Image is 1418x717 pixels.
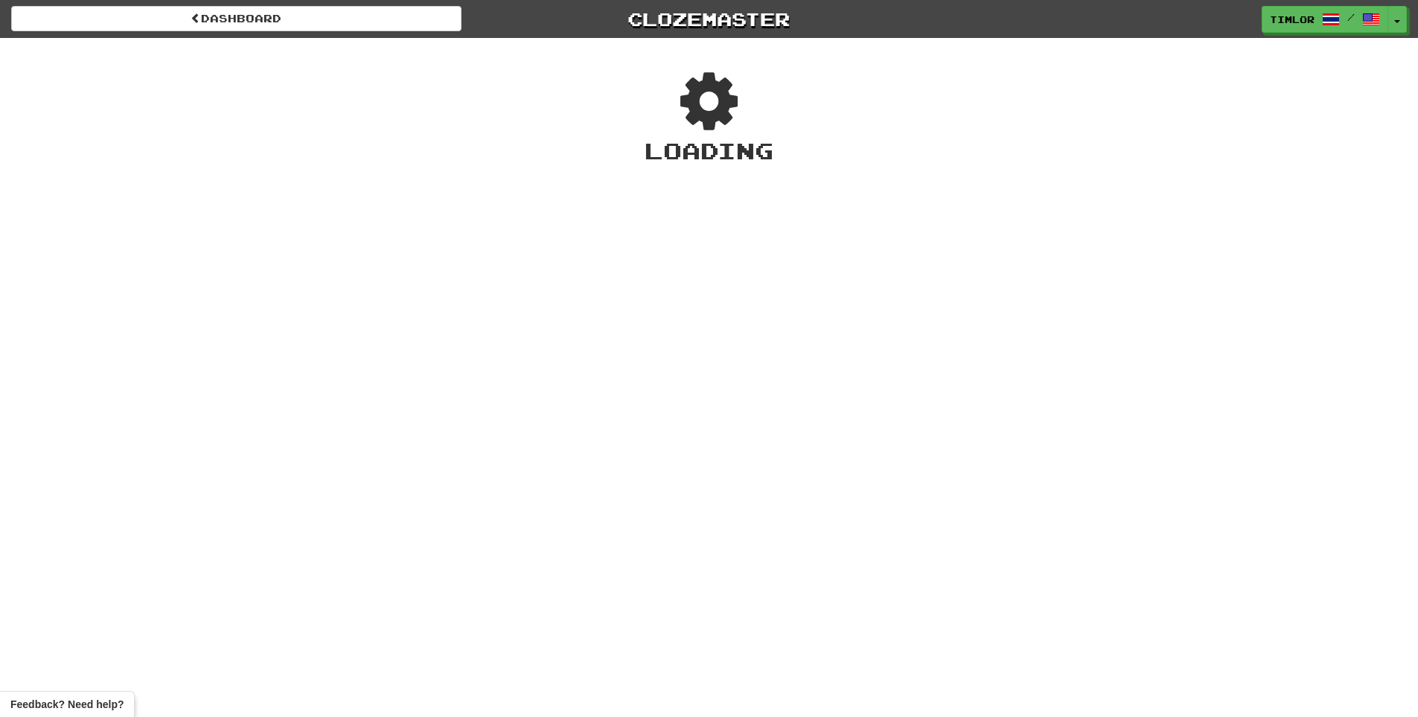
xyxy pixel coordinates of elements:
[11,6,462,31] a: Dashboard
[10,697,124,712] span: Open feedback widget
[1347,12,1355,22] span: /
[484,6,934,32] a: Clozemaster
[1262,6,1388,33] a: timlor /
[1270,13,1315,26] span: timlor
